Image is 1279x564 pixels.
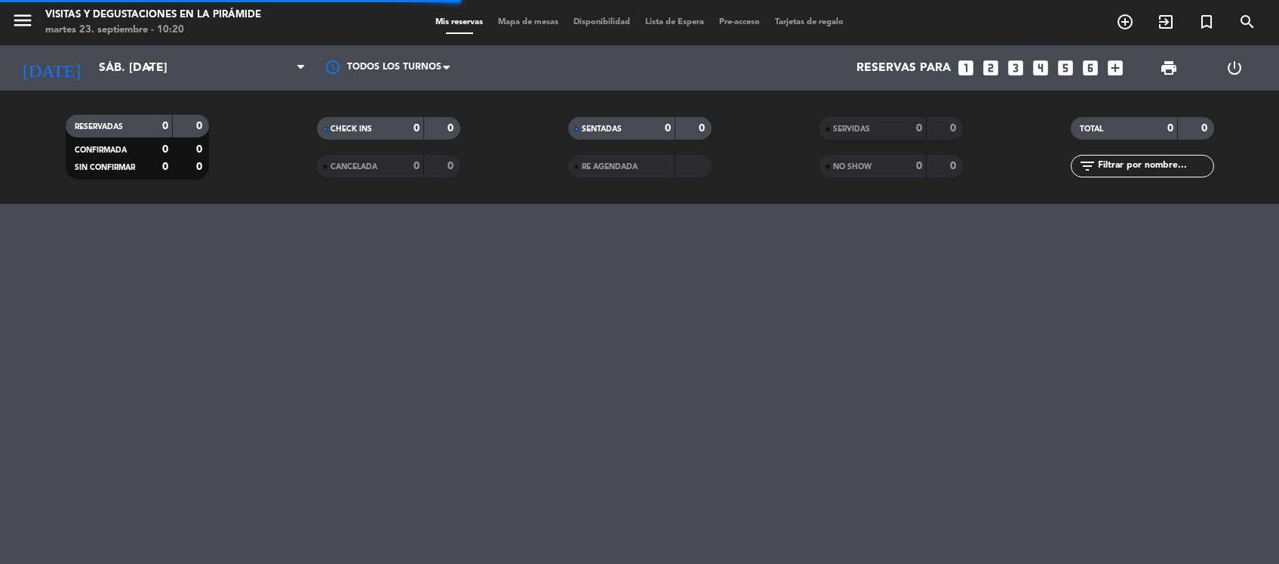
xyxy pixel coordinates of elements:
strong: 0 [665,123,671,134]
i: [DATE] [11,51,91,85]
i: looks_4 [1031,58,1050,78]
span: CHECK INS [331,125,372,133]
strong: 0 [162,162,168,172]
i: looks_6 [1081,58,1100,78]
span: SIN CONFIRMAR [75,164,135,171]
strong: 0 [447,123,457,134]
span: Reservas para [856,61,951,76]
strong: 0 [196,162,205,172]
i: add_circle_outline [1116,13,1134,31]
i: looks_5 [1056,58,1075,78]
strong: 0 [414,123,420,134]
span: Mis reservas [428,18,490,26]
span: print [1160,59,1178,77]
strong: 0 [699,123,708,134]
span: SENTADAS [582,125,622,133]
div: Visitas y degustaciones en La Pirámide [45,8,261,23]
i: filter_list [1078,157,1096,175]
strong: 0 [916,123,922,134]
i: looks_3 [1006,58,1025,78]
span: Disponibilidad [566,18,638,26]
button: menu [11,9,34,37]
strong: 0 [196,121,205,131]
span: RE AGENDADA [582,163,638,171]
i: looks_two [981,58,1001,78]
i: exit_to_app [1157,13,1175,31]
i: arrow_drop_down [140,59,158,77]
span: RESERVADAS [75,123,123,131]
i: power_settings_new [1225,59,1244,77]
span: Pre-acceso [712,18,767,26]
strong: 0 [447,161,457,171]
span: CANCELADA [331,163,377,171]
span: NO SHOW [833,163,872,171]
strong: 0 [1201,123,1210,134]
strong: 0 [414,161,420,171]
i: add_box [1105,58,1125,78]
strong: 0 [950,123,959,134]
input: Filtrar por nombre... [1096,158,1213,174]
strong: 0 [950,161,959,171]
span: Mapa de mesas [490,18,566,26]
strong: 0 [162,121,168,131]
i: search [1238,13,1256,31]
strong: 0 [916,161,922,171]
i: looks_one [956,58,976,78]
span: TOTAL [1080,125,1103,133]
div: LOG OUT [1201,45,1268,91]
span: Tarjetas de regalo [767,18,851,26]
div: martes 23. septiembre - 10:20 [45,23,261,38]
span: CONFIRMADA [75,146,127,154]
strong: 0 [162,144,168,155]
strong: 0 [196,144,205,155]
strong: 0 [1167,123,1173,134]
span: SERVIDAS [833,125,870,133]
i: turned_in_not [1198,13,1216,31]
span: Lista de Espera [638,18,712,26]
i: menu [11,9,34,32]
